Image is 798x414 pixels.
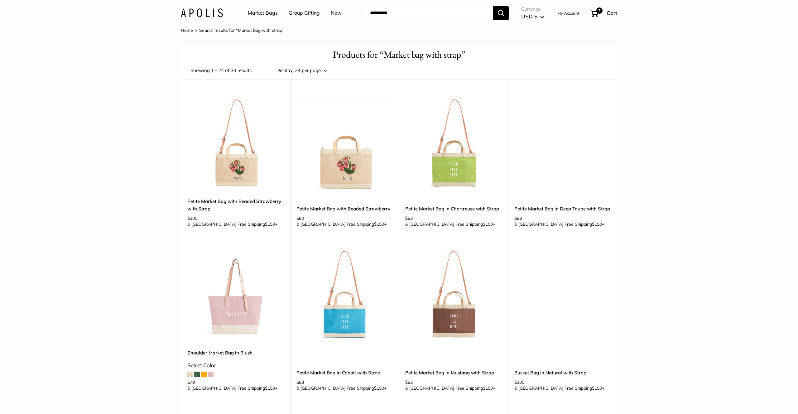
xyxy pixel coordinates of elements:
a: Bucket Bag in Natural with StrapBucket Bag in Natural with Strap [514,247,611,343]
span: Cart [607,10,617,16]
span: 24 per page [295,67,321,73]
a: New [331,8,342,18]
img: Petite Market Bag in Cobalt with Strap [296,247,393,343]
a: Petite Market Bag in Mustang with StrapPetite Market Bag in Mustang with Strap [405,247,502,343]
span: & [GEOGRAPHIC_DATA] Free Shipping + [296,222,387,226]
span: & [GEOGRAPHIC_DATA] Free Shipping + [405,222,495,226]
span: $150 [265,221,275,227]
a: Petite Market Bag in Cobalt with Strap [296,369,393,376]
span: $80 [296,215,304,221]
img: Petite Market Bag in Chartreuse with Strap [405,95,502,192]
img: Petite Market Bag with Beaded Strawberry with Strap [187,95,284,192]
span: & [GEOGRAPHIC_DATA] Free Shipping + [405,386,495,390]
img: Petite Market Bag with Beaded Strawberry [296,95,393,192]
span: $83 [405,379,413,385]
span: $150 [592,385,602,391]
span: & [GEOGRAPHIC_DATA] Free Shipping + [514,386,604,390]
button: USD $ [521,12,544,22]
a: Petite Market Bag with Beaded Strawberry [296,205,393,212]
span: USD $ [521,13,537,20]
span: Showing 1 - 24 of 33 results [190,66,252,75]
button: Search [493,6,509,20]
span: $79 [187,379,195,385]
button: 24 per page [295,66,327,75]
span: & [GEOGRAPHIC_DATA] Free Shipping + [187,386,277,390]
img: Shoulder Market Bag in Blush [187,247,284,343]
span: $150 [483,221,493,227]
a: 7 Cart [590,8,617,18]
h1: Products for “Market bag with strap” [190,48,608,61]
span: $100 [187,215,197,221]
a: Group Gifting [289,8,320,18]
a: Petite Market Bag in Chartreuse with Strap [405,205,502,212]
input: Search... [365,6,493,20]
div: Select Color [187,360,284,370]
span: & [GEOGRAPHIC_DATA] Free Shipping + [514,222,604,226]
a: Market Bags [248,8,278,18]
a: Petite Market Bag in Chartreuse with StrapPetite Market Bag in Chartreuse with Strap [405,95,502,192]
a: Shoulder Market Bag in BlushShoulder Market Bag in Blush [187,247,284,343]
span: $150 [374,385,384,391]
a: Petite Market Bag in Deep Taupe with StrapPetite Market Bag in Deep Taupe with Strap [514,95,611,192]
img: Petite Market Bag in Mustang with Strap [405,247,502,343]
span: $100 [514,379,524,385]
span: & [GEOGRAPHIC_DATA] Free Shipping + [296,386,387,390]
span: Currency [521,5,544,13]
a: Petite Market Bag with Beaded Strawberry with StrapPetite Market Bag with Beaded Strawberry with ... [187,95,284,192]
span: $83 [514,215,522,221]
span: $83 [296,379,304,385]
span: Search results for “Market bag with strap” [199,27,284,33]
a: Shoulder Market Bag in Blush [187,349,284,356]
span: & [GEOGRAPHIC_DATA] Free Shipping + [187,222,277,226]
a: Home [181,27,193,33]
span: $150 [265,385,275,391]
a: Petite Market Bag in Deep Taupe with Strap [514,205,611,212]
span: $150 [483,385,493,391]
a: Petite Market Bag with Beaded Strawberry with Strap [187,198,284,212]
label: Display: [276,66,294,75]
a: Bucket Bag in Natural with Strap [514,369,611,376]
nav: Breadcrumb [181,26,284,34]
img: Apolis [181,8,223,17]
span: $150 [592,221,602,227]
a: My Account [557,9,579,17]
a: Petite Market Bag in Cobalt with StrapPetite Market Bag in Cobalt with Strap [296,247,393,343]
span: $150 [374,221,384,227]
span: $83 [405,215,413,221]
span: 7 [596,7,603,14]
a: Petite Market Bag with Beaded StrawberryPetite Market Bag with Beaded Strawberry [296,95,393,192]
a: Petite Market Bag in Mustang with Strap [405,369,502,376]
